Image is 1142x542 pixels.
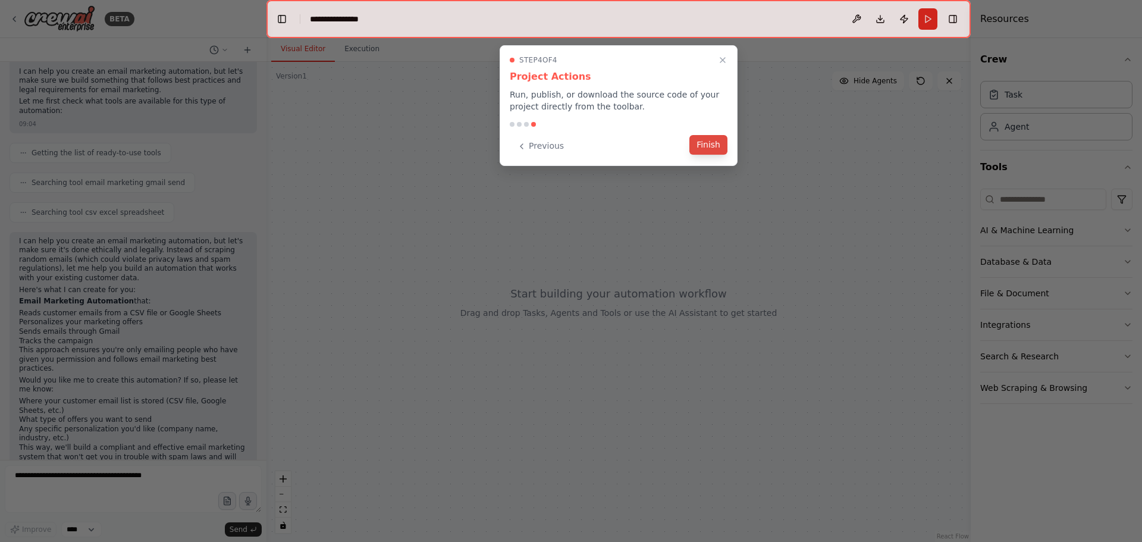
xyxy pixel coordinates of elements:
[689,135,727,155] button: Finish
[510,136,571,156] button: Previous
[519,55,557,65] span: Step 4 of 4
[274,11,290,27] button: Hide left sidebar
[510,70,727,84] h3: Project Actions
[716,53,730,67] button: Close walkthrough
[510,89,727,112] p: Run, publish, or download the source code of your project directly from the toolbar.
